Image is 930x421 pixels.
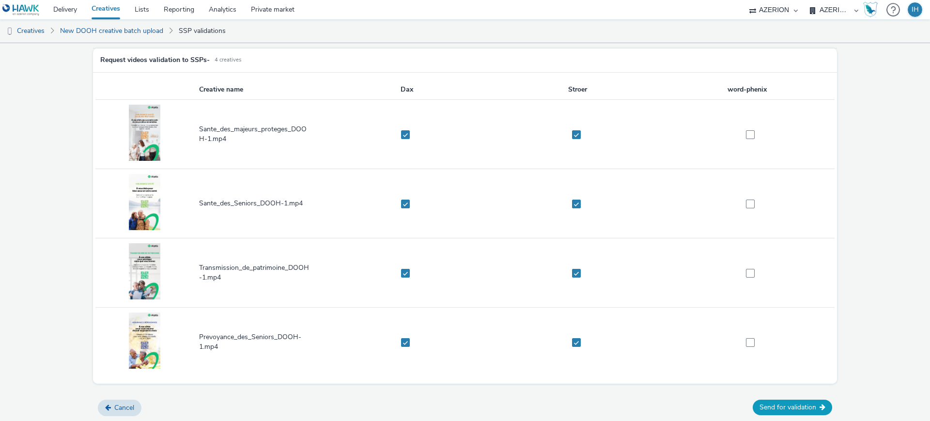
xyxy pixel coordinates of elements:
[863,2,882,17] a: Hawk Academy
[198,169,321,238] td: Sante_des_Seniors_DOOH-1.mp4
[198,238,321,308] td: Transmission_de_patrimoine_DOOH-1.mp4
[129,312,160,369] img: Preview
[129,105,160,161] img: Preview
[492,80,663,100] th: Stroer
[100,56,210,65] h5: Request videos validation to SSPs -
[321,80,492,100] th: Dax
[174,19,231,43] a: SSP validations
[198,100,321,169] td: Sante_des_majeurs_proteges_DOOH-1.mp4
[664,80,835,100] th: word-phenix
[198,308,321,377] td: Prevoyance_des_Seniors_DOOH-1.mp4
[129,174,160,230] img: Preview
[912,2,919,17] div: IH
[129,243,160,299] img: Preview
[55,19,168,43] a: New DOOH creative batch upload
[5,27,15,36] img: dooh
[215,56,241,64] small: 4 creatives
[198,80,321,100] th: Creative name
[753,400,832,415] button: Send for validation
[863,2,878,17] img: Hawk Academy
[98,400,141,416] button: Cancel
[2,4,40,16] img: undefined Logo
